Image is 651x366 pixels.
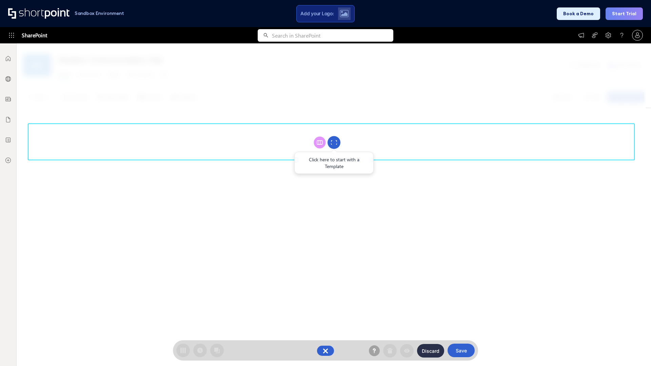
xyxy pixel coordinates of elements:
[22,27,47,43] span: SharePoint
[340,10,349,17] img: Upload logo
[272,29,393,42] input: Search in SharePoint
[417,344,444,358] button: Discard
[75,12,124,15] h1: Sandbox Environment
[617,333,651,366] iframe: Chat Widget
[300,11,334,17] span: Add your Logo:
[606,7,643,20] button: Start Trial
[557,7,600,20] button: Book a Demo
[448,344,475,357] button: Save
